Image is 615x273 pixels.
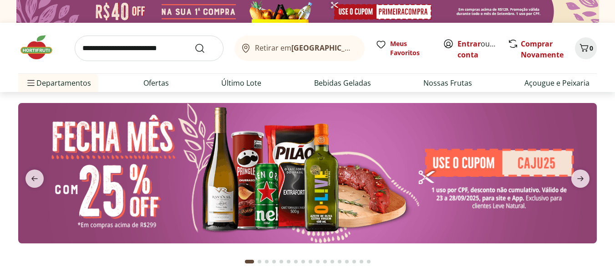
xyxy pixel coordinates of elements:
[243,251,256,273] button: Current page from fs-carousel
[234,36,365,61] button: Retirar em[GEOGRAPHIC_DATA]/[GEOGRAPHIC_DATA]
[307,251,314,273] button: Go to page 9 from fs-carousel
[18,170,51,188] button: previous
[336,251,343,273] button: Go to page 13 from fs-carousel
[278,251,285,273] button: Go to page 5 from fs-carousel
[143,77,169,88] a: Ofertas
[314,77,371,88] a: Bebidas Geladas
[270,251,278,273] button: Go to page 4 from fs-carousel
[390,39,432,57] span: Meus Favoritos
[564,170,597,188] button: next
[256,251,263,273] button: Go to page 2 from fs-carousel
[358,251,365,273] button: Go to page 16 from fs-carousel
[524,77,590,88] a: Açougue e Peixaria
[291,43,445,53] b: [GEOGRAPHIC_DATA]/[GEOGRAPHIC_DATA]
[376,39,432,57] a: Meus Favoritos
[457,38,498,60] span: ou
[194,43,216,54] button: Submit Search
[343,251,351,273] button: Go to page 14 from fs-carousel
[351,251,358,273] button: Go to page 15 from fs-carousel
[314,251,321,273] button: Go to page 10 from fs-carousel
[75,36,224,61] input: search
[423,77,472,88] a: Nossas Frutas
[18,103,597,243] img: banana
[300,251,307,273] button: Go to page 8 from fs-carousel
[255,44,356,52] span: Retirar em
[590,44,593,52] span: 0
[457,39,481,49] a: Entrar
[221,77,261,88] a: Último Lote
[329,251,336,273] button: Go to page 12 from fs-carousel
[457,39,508,60] a: Criar conta
[285,251,292,273] button: Go to page 6 from fs-carousel
[18,34,64,61] img: Hortifruti
[263,251,270,273] button: Go to page 3 from fs-carousel
[365,251,372,273] button: Go to page 17 from fs-carousel
[521,39,564,60] a: Comprar Novamente
[25,72,91,94] span: Departamentos
[25,72,36,94] button: Menu
[321,251,329,273] button: Go to page 11 from fs-carousel
[575,37,597,59] button: Carrinho
[292,251,300,273] button: Go to page 7 from fs-carousel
